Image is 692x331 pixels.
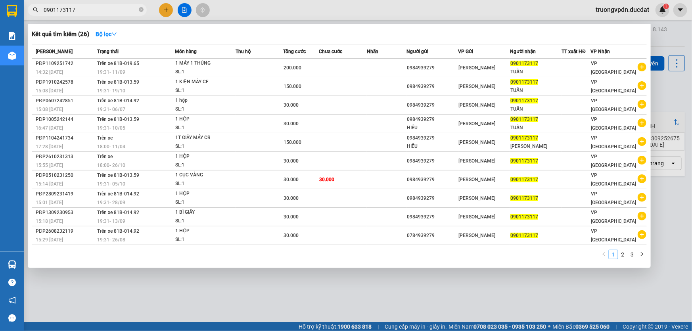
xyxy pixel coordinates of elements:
[407,64,458,72] div: 0984939279
[175,198,235,207] div: SL: 1
[98,88,126,94] span: 19:31 - 19/10
[510,158,538,164] span: 0901173117
[175,189,235,198] div: 1 HỘP
[510,142,561,151] div: [PERSON_NAME]
[175,134,235,142] div: 1T GIÂY MÁY CR
[175,161,235,170] div: SL: 1
[459,140,496,145] span: [PERSON_NAME]
[8,260,16,269] img: warehouse-icon
[591,98,636,112] span: VP [GEOGRAPHIC_DATA]
[319,49,343,54] span: Chưa cước
[459,65,496,71] span: [PERSON_NAME]
[284,195,299,201] span: 30.000
[284,121,299,126] span: 30.000
[8,297,16,304] span: notification
[284,233,299,238] span: 30.000
[36,181,63,187] span: 15:14 [DATE]
[98,237,126,243] span: 19:31 - 26/08
[175,105,235,114] div: SL: 1
[89,28,123,40] button: Bộ lọcdown
[36,134,95,142] div: PĐP1104241734
[284,84,301,89] span: 150.000
[638,119,646,127] span: plus-circle
[459,102,496,108] span: [PERSON_NAME]
[32,30,89,38] h3: Kết quả tìm kiếm ( 26 )
[591,228,636,243] span: VP [GEOGRAPHIC_DATA]
[36,78,95,86] div: PĐP1910242578
[510,135,538,141] span: 0901173117
[44,6,137,14] input: Tìm tên, số ĐT hoặc mã đơn
[459,214,496,220] span: [PERSON_NAME]
[36,59,95,68] div: PĐP1109251742
[98,61,140,66] span: Trên xe 81B-019.65
[510,98,538,103] span: 0901173117
[98,228,140,234] span: Trên xe 81B-014.92
[591,172,636,187] span: VP [GEOGRAPHIC_DATA]
[111,31,117,37] span: down
[599,250,609,259] button: left
[407,101,458,109] div: 0984939279
[459,195,496,201] span: [PERSON_NAME]
[36,153,95,161] div: PĐP2610231313
[36,171,95,180] div: PĐP0510231250
[7,5,17,17] img: logo-vxr
[284,177,299,182] span: 30.000
[591,135,636,149] span: VP [GEOGRAPHIC_DATA]
[175,208,235,217] div: 1 BÌ GIẤY
[407,134,458,142] div: 0984939279
[638,81,646,90] span: plus-circle
[36,209,95,217] div: PĐP1309230953
[367,49,378,54] span: Nhãn
[284,140,301,145] span: 150.000
[640,252,644,256] span: right
[98,210,140,215] span: Trên xe 81B-014.92
[510,105,561,113] div: TUẤN
[638,100,646,109] span: plus-circle
[510,61,538,66] span: 0901173117
[320,177,335,182] span: 30.000
[407,142,458,151] div: HIẾU
[8,32,16,40] img: solution-icon
[638,137,646,146] span: plus-circle
[175,78,235,86] div: 1 KIỆN MÁY CF
[459,84,496,89] span: [PERSON_NAME]
[175,227,235,235] div: 1 HỘP
[510,195,538,201] span: 0901173117
[175,96,235,105] div: 1 hộp
[98,181,126,187] span: 19:31 - 05/10
[458,49,473,54] span: VP Gửi
[33,7,38,13] span: search
[36,227,95,235] div: PĐP2608232119
[637,250,647,259] li: Next Page
[36,69,63,75] span: 14:32 [DATE]
[510,49,536,54] span: Người nhận
[236,49,251,54] span: Thu hộ
[618,250,628,259] li: 2
[98,163,126,168] span: 18:00 - 26/10
[407,194,458,203] div: 0984939279
[36,97,95,105] div: PĐP0607242851
[510,86,561,95] div: TUẤN
[637,250,647,259] button: right
[98,154,113,159] span: Trên xe
[175,49,197,54] span: Món hàng
[175,235,235,244] div: SL: 1
[591,79,636,94] span: VP [GEOGRAPHIC_DATA]
[459,177,496,182] span: [PERSON_NAME]
[609,250,618,259] a: 1
[36,163,63,168] span: 15:55 [DATE]
[36,218,63,224] span: 15:18 [DATE]
[175,152,235,161] div: 1 HỘP
[407,213,458,221] div: 0984939279
[8,279,16,286] span: question-circle
[407,82,458,91] div: 0984939279
[510,117,538,122] span: 0901173117
[638,193,646,202] span: plus-circle
[609,250,618,259] li: 1
[510,79,538,85] span: 0901173117
[407,124,458,132] div: HIẾU
[284,65,301,71] span: 200.000
[36,88,63,94] span: 15:08 [DATE]
[590,49,610,54] span: VP Nhận
[638,156,646,165] span: plus-circle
